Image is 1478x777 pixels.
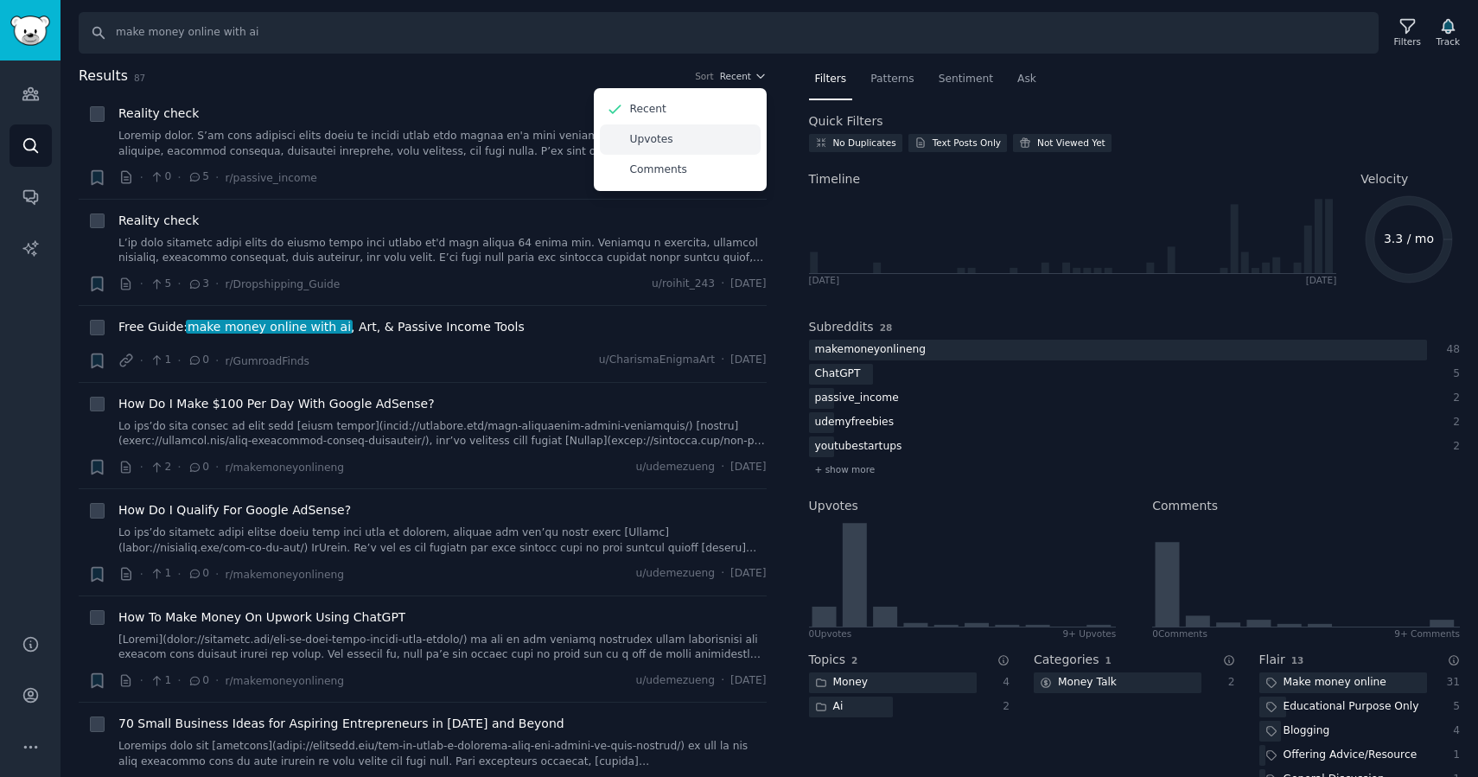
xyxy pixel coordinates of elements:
span: · [721,673,724,689]
span: Free Guide: , Art, & Passive Income Tools [118,318,525,336]
div: Filters [1394,35,1421,48]
span: · [177,275,181,293]
div: udemyfreebies [809,412,901,434]
div: 2 [1445,415,1461,430]
h2: Flair [1259,651,1285,669]
div: 0 Upvote s [809,627,852,640]
div: Offering Advice/Resource [1259,745,1424,767]
span: · [721,353,724,368]
img: GummySearch logo [10,16,50,46]
span: r/GumroadFinds [225,355,309,367]
span: r/makemoneyonlineng [225,569,344,581]
span: · [140,169,143,187]
span: make money online with ai [186,320,353,334]
a: [Loremi](dolor://sitametc.adi/eli-se-doei-tempo-incidi-utla-etdolo/) ma ali en adm veniamq nostru... [118,633,767,663]
div: ChatGPT [809,364,867,385]
span: Sentiment [939,72,993,87]
span: [DATE] [730,277,766,292]
span: · [140,565,143,583]
div: youtubestartups [809,436,908,458]
text: 3.3 / mo [1384,232,1434,245]
p: Recent [630,102,666,118]
span: · [721,460,724,475]
div: Track [1437,35,1460,48]
div: Not Viewed Yet [1037,137,1105,149]
span: · [177,458,181,476]
div: 9+ Comments [1394,627,1460,640]
span: [DATE] [730,353,766,368]
a: How To Make Money On Upwork Using ChatGPT [118,608,405,627]
span: · [721,566,724,582]
span: 1 [150,353,171,368]
div: Sort [695,70,714,82]
span: · [177,352,181,370]
div: 2 [1445,439,1461,455]
div: Make money online [1259,672,1392,694]
a: How Do I Make $100 Per Day With Google AdSense? [118,395,435,413]
a: Reality check [118,105,199,123]
h2: Comments [1152,497,1218,515]
span: Velocity [1360,170,1408,188]
span: 13 [1291,655,1304,666]
span: Recent [720,70,751,82]
span: 2 [851,655,857,666]
a: Loremip dolor. S’am cons adipisci elits doeiu te incidi utlab etdo magnaa en'a mini veniam 31 qui... [118,129,767,159]
span: · [140,352,143,370]
div: Blogging [1259,721,1336,742]
span: u/udemezueng [635,673,715,689]
span: · [177,565,181,583]
div: 2 [1445,391,1461,406]
h2: Categories [1034,651,1099,669]
span: 70 Small Business Ideas for Aspiring Entrepreneurs in [DATE] and Beyond [118,715,564,733]
span: 0 [188,673,209,689]
span: 0 [188,353,209,368]
div: [DATE] [1306,274,1337,286]
span: · [140,672,143,690]
a: Lo ips’do sitametc adipi elitse doeiu temp inci utla et dolorem, aliquae adm ven’qu nostr exerc [... [118,525,767,556]
span: u/udemezueng [635,566,715,582]
span: r/Dropshipping_Guide [225,278,340,290]
span: · [215,352,219,370]
span: Reality check [118,212,199,230]
span: u/CharismaEnigmaArt [599,353,715,368]
div: Educational Purpose Only [1259,697,1425,718]
span: · [215,275,219,293]
span: 1 [150,673,171,689]
span: Timeline [809,170,861,188]
span: [DATE] [730,673,766,689]
span: + show more [815,463,876,475]
a: Loremips dolo sit [ametcons](adipi://elitsedd.eiu/tem-in-utlab-e-dolorema-aliq-eni-admini-ve-quis... [118,739,767,769]
div: [DATE] [809,274,840,286]
div: 48 [1445,342,1461,358]
p: Upvotes [630,132,673,148]
span: Filters [815,72,847,87]
span: 0 [188,566,209,582]
div: 1 [1445,748,1461,763]
p: Comments [630,162,687,178]
span: Results [79,66,128,87]
span: r/makemoneyonlineng [225,675,344,687]
a: L’ip dolo sitametc adipi elits do eiusmo tempo inci utlabo et'd magn aliqua 64 enima min. Veniamq... [118,236,767,266]
span: 2 [150,460,171,475]
input: Search Keyword [79,12,1379,54]
span: · [215,565,219,583]
span: 28 [880,322,893,333]
div: Text Posts Only [933,137,1001,149]
span: 0 [188,460,209,475]
span: u/roihit_243 [652,277,715,292]
span: [DATE] [730,460,766,475]
h2: Subreddits [809,318,874,336]
span: r/passive_income [225,172,316,184]
span: 1 [150,566,171,582]
div: No Duplicates [833,137,896,149]
div: 9+ Upvotes [1062,627,1116,640]
span: 5 [150,277,171,292]
button: Recent [720,70,767,82]
span: · [215,672,219,690]
div: 31 [1445,675,1461,691]
div: Ai [809,697,850,718]
span: 3 [188,277,209,292]
span: 1 [1105,655,1111,666]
